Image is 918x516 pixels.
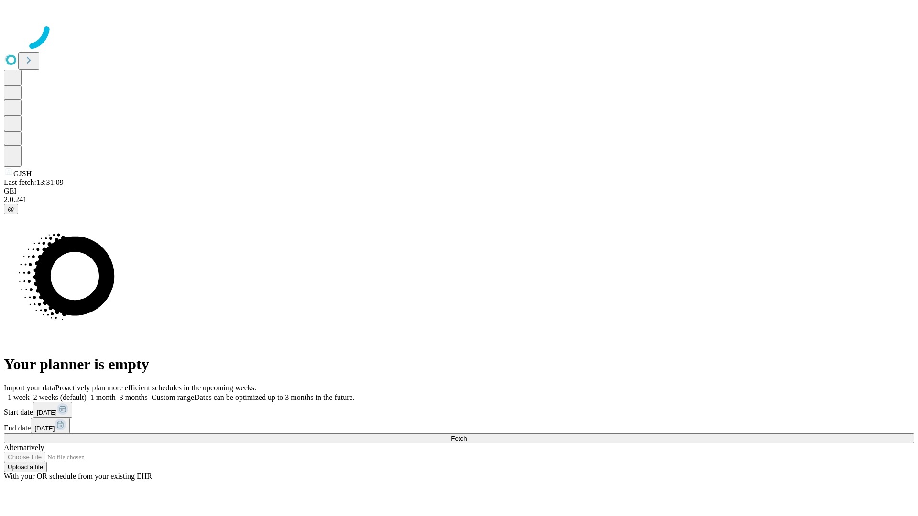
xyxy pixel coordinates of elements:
[4,462,47,472] button: Upload a file
[4,443,44,451] span: Alternatively
[31,418,70,433] button: [DATE]
[4,355,914,373] h1: Your planner is empty
[37,409,57,416] span: [DATE]
[152,393,194,401] span: Custom range
[4,433,914,443] button: Fetch
[4,402,914,418] div: Start date
[4,195,914,204] div: 2.0.241
[13,170,32,178] span: GJSH
[33,393,87,401] span: 2 weeks (default)
[120,393,148,401] span: 3 months
[194,393,354,401] span: Dates can be optimized up to 3 months in the future.
[4,418,914,433] div: End date
[4,472,152,480] span: With your OR schedule from your existing EHR
[34,425,55,432] span: [DATE]
[8,393,30,401] span: 1 week
[8,205,14,213] span: @
[4,178,64,186] span: Last fetch: 13:31:09
[4,384,55,392] span: Import your data
[451,435,467,442] span: Fetch
[90,393,116,401] span: 1 month
[33,402,72,418] button: [DATE]
[55,384,256,392] span: Proactively plan more efficient schedules in the upcoming weeks.
[4,187,914,195] div: GEI
[4,204,18,214] button: @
